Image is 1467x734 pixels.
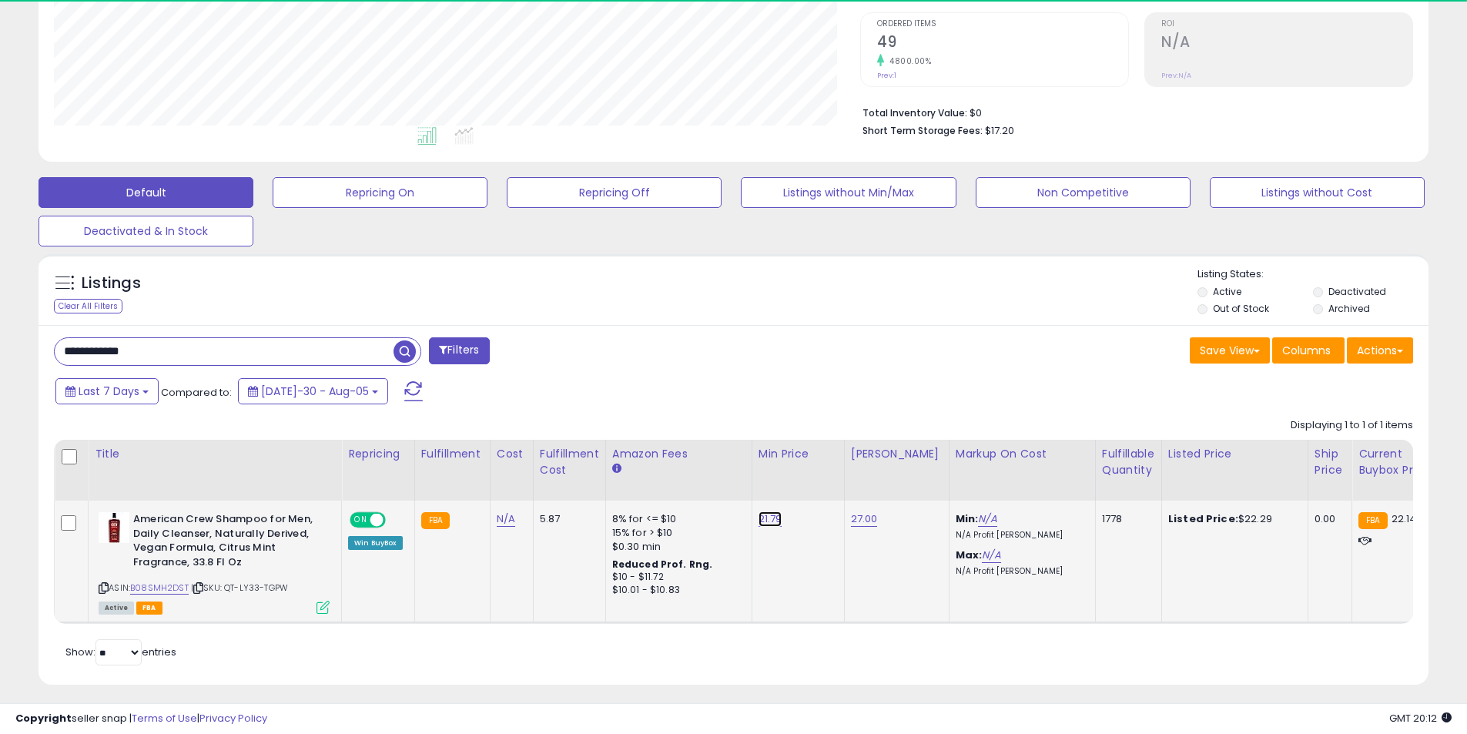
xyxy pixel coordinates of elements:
b: American Crew Shampoo for Men, Daily Cleanser, Naturally Derived, Vegan Formula, Citrus Mint Frag... [133,512,320,573]
h2: N/A [1161,33,1412,54]
span: All listings currently available for purchase on Amazon [99,602,134,615]
div: Fulfillable Quantity [1102,446,1155,478]
button: [DATE]-30 - Aug-05 [238,378,388,404]
div: 5.87 [540,512,594,526]
h2: 49 [877,33,1128,54]
small: FBA [421,512,450,529]
a: N/A [982,548,1000,563]
button: Filters [429,337,489,364]
button: Last 7 Days [55,378,159,404]
button: Non Competitive [976,177,1191,208]
span: Compared to: [161,385,232,400]
span: ROI [1161,20,1412,28]
small: 4800.00% [884,55,931,67]
a: 27.00 [851,511,878,527]
div: 0.00 [1315,512,1340,526]
b: Listed Price: [1168,511,1238,526]
small: Prev: N/A [1161,71,1191,80]
label: Active [1213,285,1241,298]
div: [PERSON_NAME] [851,446,943,462]
b: Reduced Prof. Rng. [612,558,713,571]
span: FBA [136,602,162,615]
button: Save View [1190,337,1270,364]
div: 1778 [1102,512,1150,526]
div: $0.30 min [612,540,740,554]
a: B08SMH2DST [130,582,189,595]
div: ASIN: [99,512,330,612]
button: Listings without Cost [1210,177,1425,208]
label: Out of Stock [1213,302,1269,315]
span: | SKU: QT-LY33-TGPW [191,582,288,594]
button: Default [39,177,253,208]
h5: Listings [82,273,141,294]
span: $17.20 [985,123,1014,138]
div: Cost [497,446,527,462]
span: OFF [383,514,408,527]
small: Amazon Fees. [612,462,621,476]
div: Ship Price [1315,446,1345,478]
div: Displaying 1 to 1 of 1 items [1291,418,1413,433]
label: Deactivated [1328,285,1386,298]
b: Max: [956,548,983,562]
span: Columns [1282,343,1331,358]
div: Win BuyBox [348,536,403,550]
a: Terms of Use [132,711,197,726]
span: ON [351,514,370,527]
span: Ordered Items [877,20,1128,28]
label: Archived [1328,302,1370,315]
div: Markup on Cost [956,446,1089,462]
b: Total Inventory Value: [862,106,967,119]
div: Clear All Filters [54,299,122,313]
button: Listings without Min/Max [741,177,956,208]
small: FBA [1358,512,1387,529]
span: Show: entries [65,645,176,659]
div: Fulfillment Cost [540,446,599,478]
a: 21.79 [759,511,782,527]
span: Last 7 Days [79,384,139,399]
div: Amazon Fees [612,446,745,462]
div: $22.29 [1168,512,1296,526]
div: $10 - $11.72 [612,571,740,584]
button: Deactivated & In Stock [39,216,253,246]
div: Repricing [348,446,408,462]
th: The percentage added to the cost of goods (COGS) that forms the calculator for Min & Max prices. [949,440,1095,501]
div: 15% for > $10 [612,526,740,540]
strong: Copyright [15,711,72,726]
div: seller snap | | [15,712,267,726]
p: Listing States: [1197,267,1428,282]
div: Min Price [759,446,838,462]
div: Fulfillment [421,446,484,462]
p: N/A Profit [PERSON_NAME] [956,566,1084,577]
li: $0 [862,102,1402,121]
img: 31UYfVgm6gL._SL40_.jpg [99,512,129,543]
span: 2025-08-14 20:12 GMT [1389,711,1452,726]
div: Listed Price [1168,446,1301,462]
span: 22.14 [1392,511,1417,526]
div: Current Buybox Price [1358,446,1438,478]
button: Repricing On [273,177,487,208]
div: $10.01 - $10.83 [612,584,740,597]
button: Actions [1347,337,1413,364]
span: [DATE]-30 - Aug-05 [261,384,369,399]
a: N/A [978,511,996,527]
div: 8% for <= $10 [612,512,740,526]
button: Columns [1272,337,1345,364]
b: Short Term Storage Fees: [862,124,983,137]
button: Repricing Off [507,177,722,208]
small: Prev: 1 [877,71,896,80]
a: Privacy Policy [199,711,267,726]
b: Min: [956,511,979,526]
p: N/A Profit [PERSON_NAME] [956,530,1084,541]
a: N/A [497,511,515,527]
div: Title [95,446,335,462]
